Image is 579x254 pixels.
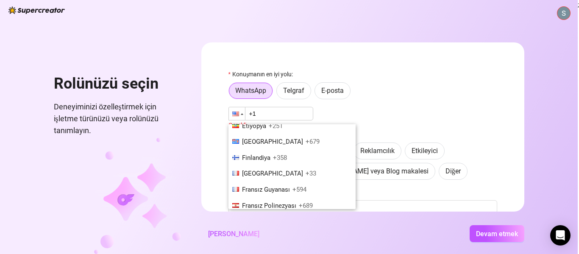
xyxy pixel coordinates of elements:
font: Gerekli [228,122,246,128]
font: Diğer [445,167,461,175]
font: +689 [299,202,313,209]
font: Telgraf [283,87,304,95]
div: Intercom Messenger'ı açın [550,225,571,246]
font: +679 [306,138,320,145]
font: E-posta [321,87,344,95]
img: ACg8ocLq7ZXwzzPvnvN0LThu9-ZYAx0yH7OXLjxhHEBAwYZrNLyRSg=s96-c [557,7,570,20]
font: [GEOGRAPHIC_DATA] [242,138,303,145]
input: 1 (702) 123-4567 [228,107,313,120]
font: Deneyiminizi özelleştirmek için işletme türünüzü veya rolünüzü tanımlayın. [54,102,159,135]
font: +251 [269,122,283,130]
button: Devam etmek [470,225,524,242]
font: +594 [292,186,306,193]
font: Devam etmek [476,230,518,238]
font: [GEOGRAPHIC_DATA] [242,170,303,177]
div: Amerika Birleşik Devletleri: + 1 [229,107,245,120]
font: +33 [306,170,316,177]
font: Reklamcılık [360,147,395,155]
font: Etiyopya [242,122,266,130]
input: Hangisi? [228,200,497,214]
button: [PERSON_NAME] [201,225,266,242]
font: Fransız Guyanası [242,186,290,193]
font: Fransız Polinezyası [242,202,296,209]
label: Konuşmanın en iyi yolu: [228,70,299,79]
font: ; [578,1,579,8]
font: +358 [273,154,287,162]
font: Konuşmanın en iyi yolu: [232,71,293,78]
font: Rolünüzü seçin [54,75,159,92]
img: logo [8,6,65,14]
font: Finlandiya [242,154,270,162]
font: [PERSON_NAME] veya Blog makalesi [318,167,429,175]
font: WhatsApp [235,87,266,95]
font: [PERSON_NAME] [208,230,259,238]
font: Etkileyici [412,147,438,155]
